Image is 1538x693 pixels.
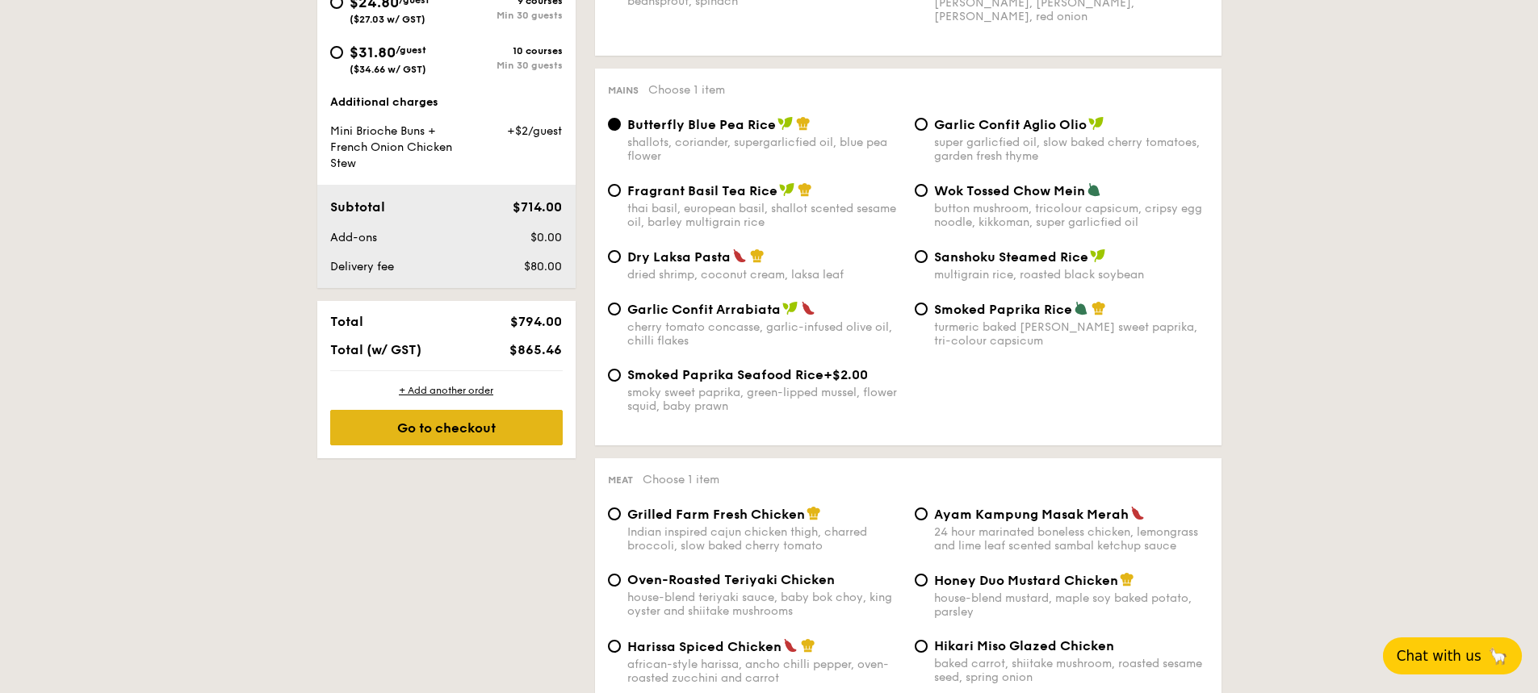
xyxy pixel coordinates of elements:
span: /guest [396,44,426,56]
span: Add-ons [330,231,377,244]
span: Mains [608,85,639,96]
img: icon-vegetarian.fe4039eb.svg [1074,301,1088,315]
img: icon-vegan.f8ff3823.svg [779,182,795,197]
div: Additional charges [330,94,563,111]
div: smoky sweet paprika, green-lipped mussel, flower squid, baby prawn [627,386,902,413]
input: Butterfly Blue Pea Riceshallots, coriander, supergarlicfied oil, blue pea flower [608,118,621,131]
span: Total [330,314,363,329]
span: Smoked Paprika Seafood Rice [627,367,823,382]
img: icon-spicy.37a8142b.svg [1130,506,1145,520]
input: Honey Duo Mustard Chickenhouse-blend mustard, maple soy baked potato, parsley [915,574,928,587]
input: Harissa Spiced Chickenafrican-style harissa, ancho chilli pepper, oven-roasted zucchini and carrot [608,640,621,653]
span: $794.00 [510,314,562,329]
div: african-style harissa, ancho chilli pepper, oven-roasted zucchini and carrot [627,658,902,685]
span: $865.46 [509,342,562,357]
input: Wok Tossed Chow Meinbutton mushroom, tricolour capsicum, cripsy egg noodle, kikkoman, super garli... [915,184,928,197]
button: Chat with us🦙 [1383,637,1522,674]
input: Ayam Kampung Masak Merah24 hour marinated boneless chicken, lemongrass and lime leaf scented samb... [915,507,928,520]
span: Fragrant Basil Tea Rice [627,183,777,198]
img: icon-chef-hat.a58ddaea.svg [750,248,765,263]
input: Smoked Paprika Riceturmeric baked [PERSON_NAME] sweet paprika, tri-colour capsicum [915,303,928,315]
span: Oven-Roasted Teriyaki Chicken [627,572,835,587]
div: Go to checkout [330,410,563,445]
span: $80.00 [524,260,562,273]
span: Ayam Kampung Masak Merah [934,507,1129,522]
img: icon-vegetarian.fe4039eb.svg [1087,182,1101,197]
span: +$2.00 [823,367,868,382]
div: 10 courses [446,45,563,56]
input: Garlic Confit Arrabiatacherry tomato concasse, garlic-infused olive oil, chilli flakes [608,303,621,315]
input: Garlic Confit Aglio Oliosuper garlicfied oil, slow baked cherry tomatoes, garden fresh thyme [915,118,928,131]
span: Choose 1 item [643,473,719,486]
span: Grilled Farm Fresh Chicken [627,507,805,522]
img: icon-chef-hat.a58ddaea.svg [807,506,821,520]
div: 24 hour marinated boneless chicken, lemongrass and lime leaf scented sambal ketchup sauce [934,525,1209,553]
span: $714.00 [513,199,562,215]
span: Choose 1 item [648,83,725,97]
div: dried shrimp, coconut cream, laksa leaf [627,268,902,282]
span: Chat with us [1397,648,1481,664]
img: icon-chef-hat.a58ddaea.svg [1120,572,1134,587]
div: house-blend teriyaki sauce, baby bok choy, king oyster and shiitake mushrooms [627,591,902,618]
div: turmeric baked [PERSON_NAME] sweet paprika, tri-colour capsicum [934,320,1209,348]
div: shallots, coriander, supergarlicfied oil, blue pea flower [627,136,902,163]
img: icon-chef-hat.a58ddaea.svg [796,116,811,131]
div: baked carrot, shiitake mushroom, roasted sesame seed, spring onion [934,657,1209,684]
img: icon-vegan.f8ff3823.svg [1090,248,1106,263]
span: 🦙 [1488,646,1508,666]
span: +$2/guest [507,124,562,138]
div: button mushroom, tricolour capsicum, cripsy egg noodle, kikkoman, super garlicfied oil [934,202,1209,229]
div: + Add another order [330,384,563,397]
span: ($27.03 w/ GST) [350,14,425,25]
span: Sanshoku Steamed Rice [934,249,1088,265]
span: Mini Brioche Buns + French Onion Chicken Stew [330,124,452,170]
img: icon-spicy.37a8142b.svg [801,301,815,315]
div: house-blend mustard, maple soy baked potato, parsley [934,591,1209,619]
span: Dry Laksa Pasta [627,249,731,265]
div: Min 30 guests [446,10,563,21]
input: Grilled Farm Fresh ChickenIndian inspired cajun chicken thigh, charred broccoli, slow baked cherr... [608,507,621,520]
img: icon-chef-hat.a58ddaea.svg [1092,301,1106,315]
span: Meat [608,474,633,486]
input: Dry Laksa Pastadried shrimp, coconut cream, laksa leaf [608,250,621,263]
div: thai basil, european basil, shallot scented sesame oil, barley multigrain rice [627,202,902,229]
img: icon-vegan.f8ff3823.svg [782,301,798,315]
div: super garlicfied oil, slow baked cherry tomatoes, garden fresh thyme [934,136,1209,163]
input: Fragrant Basil Tea Ricethai basil, european basil, shallot scented sesame oil, barley multigrain ... [608,184,621,197]
span: Harissa Spiced Chicken [627,639,782,654]
input: $31.80/guest($34.66 w/ GST)10 coursesMin 30 guests [330,46,343,59]
img: icon-vegan.f8ff3823.svg [777,116,794,131]
input: Hikari Miso Glazed Chickenbaked carrot, shiitake mushroom, roasted sesame seed, spring onion [915,640,928,653]
span: $0.00 [530,231,562,244]
span: Honey Duo Mustard Chicken [934,573,1118,588]
img: icon-chef-hat.a58ddaea.svg [801,638,815,653]
span: ($34.66 w/ GST) [350,64,426,75]
div: Indian inspired cajun chicken thigh, charred broccoli, slow baked cherry tomato [627,525,902,553]
div: multigrain rice, roasted black soybean [934,268,1209,282]
div: cherry tomato concasse, garlic-infused olive oil, chilli flakes [627,320,902,348]
img: icon-vegan.f8ff3823.svg [1088,116,1104,131]
img: icon-spicy.37a8142b.svg [732,248,747,263]
span: $31.80 [350,44,396,61]
span: Garlic Confit Aglio Olio [934,117,1087,132]
span: Hikari Miso Glazed Chicken [934,638,1114,653]
span: Total (w/ GST) [330,342,421,357]
span: Subtotal [330,199,385,215]
span: Wok Tossed Chow Mein [934,183,1085,198]
span: Smoked Paprika Rice [934,302,1072,317]
span: Delivery fee [330,260,394,273]
div: Min 30 guests [446,60,563,71]
input: Oven-Roasted Teriyaki Chickenhouse-blend teriyaki sauce, baby bok choy, king oyster and shiitake ... [608,574,621,587]
img: icon-chef-hat.a58ddaea.svg [798,182,812,197]
input: Smoked Paprika Seafood Rice+$2.00smoky sweet paprika, green-lipped mussel, flower squid, baby prawn [608,369,621,382]
img: icon-spicy.37a8142b.svg [783,638,798,653]
span: Butterfly Blue Pea Rice [627,117,776,132]
span: Garlic Confit Arrabiata [627,302,781,317]
input: Sanshoku Steamed Ricemultigrain rice, roasted black soybean [915,250,928,263]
